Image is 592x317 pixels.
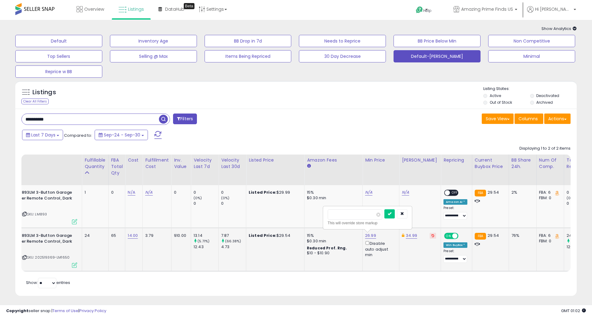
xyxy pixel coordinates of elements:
div: 15% [307,190,358,195]
div: 13.14 [194,233,218,238]
div: 4.73 [221,244,246,250]
div: [PERSON_NAME] [402,157,438,163]
button: Reprice w BB [15,65,102,78]
span: Listings [128,6,144,12]
a: Hi [PERSON_NAME] [527,6,576,20]
div: Fulfillable Quantity [85,157,106,170]
div: 910.00 [174,233,186,238]
button: Filters [173,114,197,124]
div: Win BuyBox * [443,242,467,248]
button: Inventory Age [110,35,197,47]
div: 76% [511,233,532,238]
span: Columns [518,116,538,122]
div: 3.79 [145,233,167,238]
div: 24 [85,233,104,238]
label: Archived [536,100,553,105]
button: Save View [482,114,514,124]
button: 30 Day Decrease [299,50,386,62]
h5: Listings [32,88,56,97]
div: FBM: 0 [539,238,559,244]
span: 2025-10-10 01:02 GMT [561,308,586,314]
div: Min Price [365,157,397,163]
span: Sep-24 - Sep-30 [104,132,140,138]
a: N/A [145,189,153,196]
button: Top Sellers [15,50,102,62]
div: 15% [307,233,358,238]
div: Fulfillment Cost [145,157,169,170]
button: Sep-24 - Sep-30 [95,130,148,140]
span: DataHub [165,6,184,12]
div: $0.30 min [307,238,358,244]
div: BB Share 24h. [511,157,534,170]
div: 1209.08 [567,244,591,250]
div: Preset: [443,249,467,263]
div: FBA: 6 [539,190,559,195]
a: 26.99 [365,233,376,239]
div: 1 [85,190,104,195]
a: Terms of Use [52,308,78,314]
span: 29.54 [488,189,499,195]
div: 7.87 [221,233,246,238]
span: Overview [84,6,104,12]
span: | SKU: LM893 [22,212,47,217]
small: (66.38%) [225,239,241,244]
button: Last 7 Days [22,130,63,140]
a: 34.99 [406,233,417,239]
small: (5.71%) [198,239,209,244]
div: Repricing [443,157,469,163]
a: Help [411,2,443,20]
a: N/A [365,189,372,196]
div: 12.43 [194,244,218,250]
button: Non Competitive [488,35,575,47]
div: FBM: 0 [539,195,559,201]
p: Listing States: [483,86,577,92]
b: Listed Price: [249,189,277,195]
div: 0 [567,201,591,206]
div: Clear All Filters [21,99,49,104]
div: Inv. value [174,157,188,170]
span: Last 7 Days [31,132,55,138]
div: Amazon AI * [443,199,467,205]
div: Preset: [443,206,467,220]
span: OFF [458,233,467,239]
div: 0 [194,201,218,206]
div: Current Buybox Price [475,157,506,170]
div: Displaying 1 to 2 of 2 items [519,146,571,151]
div: Velocity Last 7d [194,157,216,170]
div: 2471.49 [567,233,591,238]
span: OFF [450,190,460,196]
small: Amazon Fees. [307,163,311,169]
button: Columns [515,114,543,124]
small: (0%) [567,196,575,200]
small: (0%) [221,196,230,200]
button: Selling @ Max [110,50,197,62]
button: Default-[PERSON_NAME] [394,50,481,62]
button: Minimal [488,50,575,62]
div: 0 [174,190,186,195]
div: 0 [221,201,246,206]
strong: Copyright [6,308,28,314]
label: Out of Stock [490,100,512,105]
span: Compared to: [64,132,92,138]
div: $29.99 [249,190,300,195]
div: 2% [511,190,532,195]
div: 0 [194,190,218,195]
button: Actions [544,114,571,124]
button: Needs to Reprice [299,35,386,47]
div: Total Rev. [567,157,589,170]
a: N/A [402,189,409,196]
button: BB Drop in 7d [205,35,292,47]
div: 0 [111,190,121,195]
span: Show Analytics [541,26,577,32]
b: Listed Price: [249,233,277,238]
small: (0%) [194,196,202,200]
div: $29.54 [249,233,300,238]
span: ON [445,233,452,239]
span: Show: entries [26,280,70,285]
a: N/A [128,189,135,196]
span: Hi [PERSON_NAME] [535,6,572,12]
div: FBA Total Qty [111,157,123,176]
div: Tooltip anchor [184,3,194,9]
div: Listed Price [249,157,302,163]
span: Help [423,8,432,13]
